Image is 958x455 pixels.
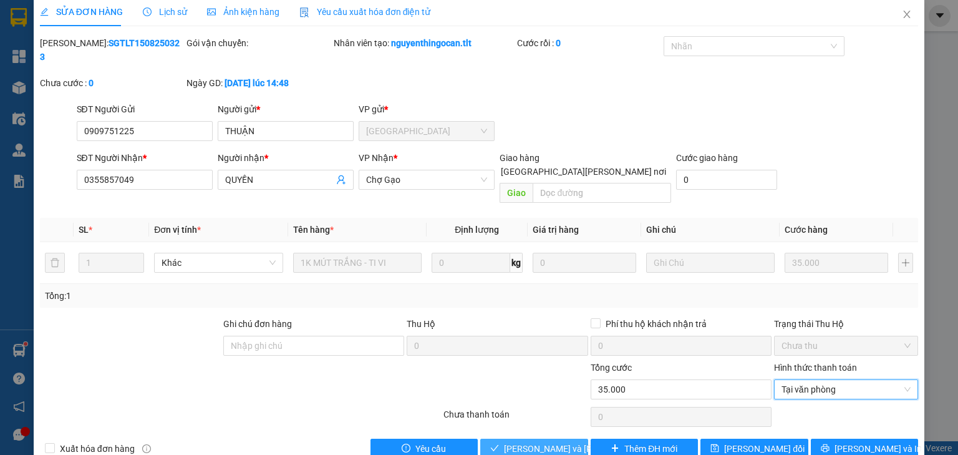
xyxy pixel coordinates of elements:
span: Chợ Gạo [366,170,487,189]
input: VD: Bàn, Ghế [293,253,422,273]
b: SGTLT1508250323 [40,38,180,62]
button: plus [898,253,913,273]
b: 0 [556,38,561,48]
b: [DATE] lúc 14:48 [225,78,289,88]
div: Người nhận [218,151,354,165]
span: SL [79,225,89,235]
span: printer [821,444,830,454]
div: Ngày GD: [186,76,331,90]
div: Tổng: 1 [45,289,370,303]
th: Ghi chú [641,218,780,242]
input: 0 [533,253,636,273]
span: [GEOGRAPHIC_DATA][PERSON_NAME] nơi [496,165,671,179]
span: Giao [500,183,533,203]
span: Sài Gòn [366,122,487,140]
span: Giao hàng [500,153,539,163]
button: delete [45,253,65,273]
label: Ghi chú đơn hàng [223,319,292,329]
span: Ảnh kiện hàng [207,7,279,17]
span: Thu Hộ [407,319,435,329]
div: VP gửi [359,102,495,116]
input: Dọc đường [533,183,671,203]
span: save [710,444,719,454]
span: Giá trị hàng [533,225,579,235]
span: Tại văn phòng [781,380,911,399]
div: [PERSON_NAME]: [40,36,184,64]
div: SĐT Người Nhận [77,151,213,165]
div: Nhân viên tạo: [334,36,515,50]
text: CGTLT1508250066 [58,59,227,81]
div: Chưa thanh toán [442,408,589,429]
input: Ghi Chú [646,253,775,273]
span: user-add [336,175,346,185]
span: edit [40,7,49,16]
b: nguyenthingocan.tlt [391,38,472,48]
span: Tổng cước [591,363,632,373]
span: clock-circle [143,7,152,16]
div: Trạng thái Thu Hộ [774,317,918,331]
label: Cước giao hàng [676,153,738,163]
div: Cước rồi : [517,36,661,50]
b: 0 [89,78,94,88]
span: Khác [162,253,275,272]
div: Gói vận chuyển: [186,36,331,50]
span: Tên hàng [293,225,334,235]
span: Chưa thu [781,336,911,355]
span: VP Nhận [359,153,394,163]
input: 0 [785,253,888,273]
label: Hình thức thanh toán [774,363,857,373]
span: picture [207,7,216,16]
div: SĐT Người Gửi [77,102,213,116]
span: Đơn vị tính [154,225,201,235]
span: Lịch sử [143,7,187,17]
div: Chợ Gạo [7,89,278,122]
input: Ghi chú đơn hàng [223,336,404,356]
span: close [902,9,912,19]
input: Cước giao hàng [676,170,777,190]
span: Yêu cầu xuất hóa đơn điện tử [299,7,431,17]
img: icon [299,7,309,17]
span: SỬA ĐƠN HÀNG [40,7,123,17]
span: Phí thu hộ khách nhận trả [601,317,712,331]
div: Chưa cước : [40,76,184,90]
span: check [490,444,499,454]
span: info-circle [142,444,151,453]
span: kg [510,253,523,273]
span: Cước hàng [785,225,828,235]
div: Người gửi [218,102,354,116]
span: plus [611,444,619,454]
span: Định lượng [455,225,499,235]
span: exclamation-circle [402,444,410,454]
